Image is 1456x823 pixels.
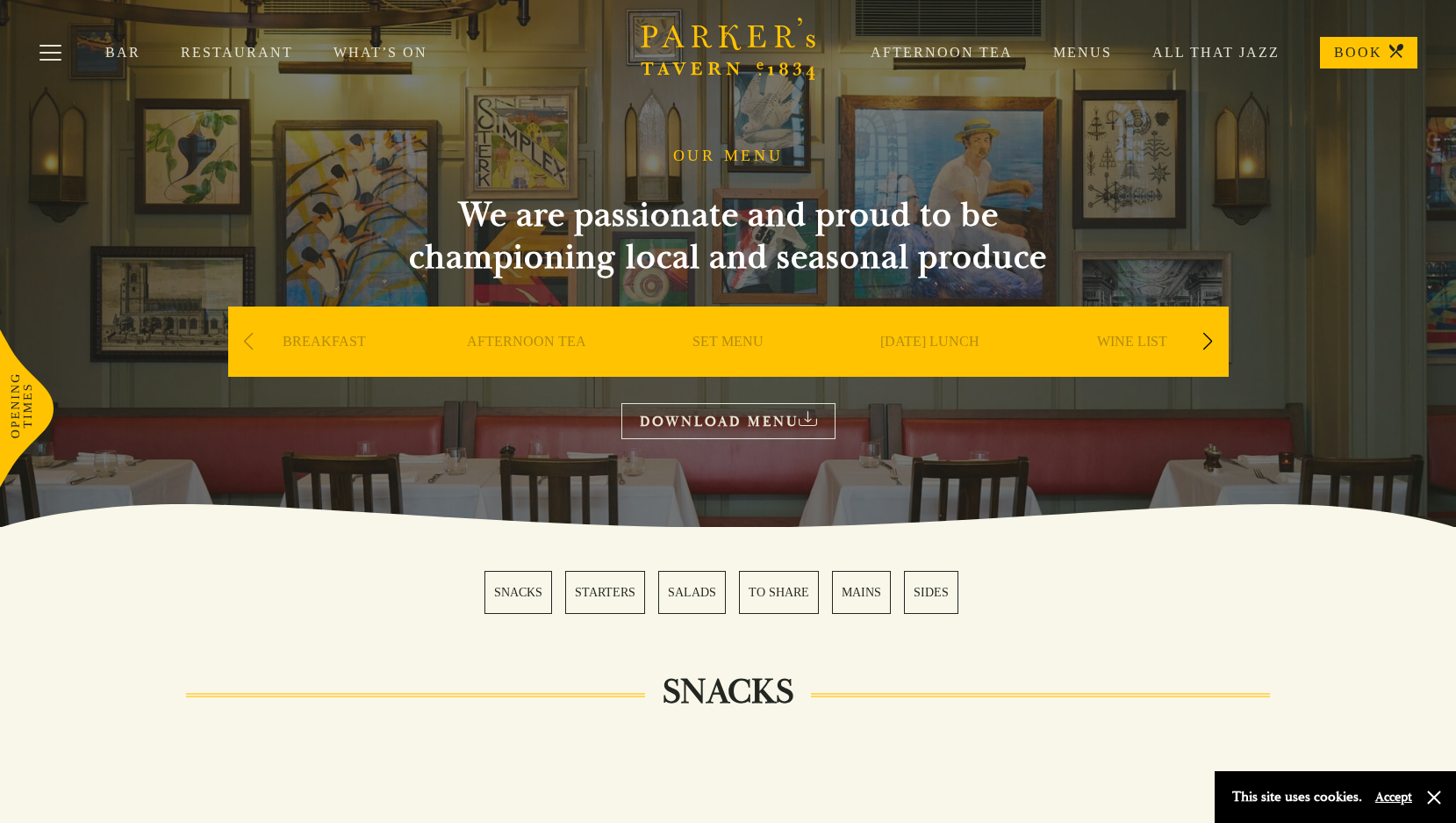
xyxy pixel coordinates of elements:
[1375,789,1412,805] button: Accept
[484,571,552,614] a: 1 / 6
[237,322,261,361] div: Previous slide
[645,671,811,713] h2: SNACKS
[228,307,421,430] div: 1 / 9
[1232,784,1362,810] p: This site uses cookies.
[834,307,1027,430] div: 4 / 9
[673,147,784,166] h1: OUR MENU
[1097,333,1167,403] a: WINE LIST
[430,307,623,430] div: 2 / 9
[904,571,958,614] a: 6 / 6
[632,307,825,430] div: 3 / 9
[283,333,366,403] a: BREAKFAST
[739,571,819,614] a: 4 / 6
[658,571,726,614] a: 3 / 6
[832,571,891,614] a: 5 / 6
[1196,322,1220,361] div: Next slide
[565,571,645,614] a: 2 / 6
[621,403,836,439] a: DOWNLOAD MENU
[1036,307,1229,430] div: 5 / 9
[692,333,764,403] a: SET MENU
[377,194,1079,278] h2: We are passionate and proud to be championing local and seasonal produce
[880,333,979,403] a: [DATE] LUNCH
[467,333,586,403] a: AFTERNOON TEA
[1425,789,1443,806] button: Close and accept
